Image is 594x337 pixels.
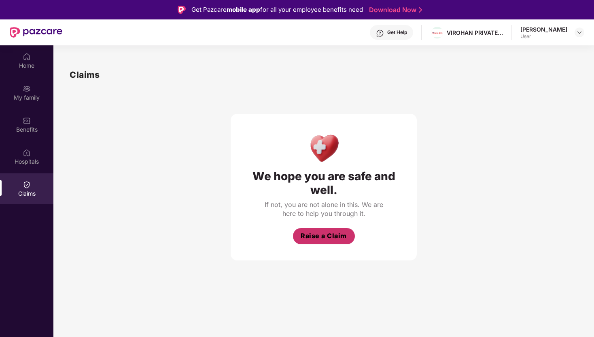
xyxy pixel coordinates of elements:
div: Get Pazcare for all your employee benefits need [191,5,363,15]
div: Get Help [387,29,407,36]
a: Download Now [369,6,420,14]
span: Raise a Claim [301,231,347,241]
img: svg+xml;base64,PHN2ZyBpZD0iRHJvcGRvd24tMzJ4MzIiIHhtbG5zPSJodHRwOi8vd3d3LnczLm9yZy8yMDAwL3N2ZyIgd2... [576,29,583,36]
img: New Pazcare Logo [10,27,62,38]
img: svg+xml;base64,PHN2ZyBpZD0iQ2xhaW0iIHhtbG5zPSJodHRwOi8vd3d3LnczLm9yZy8yMDAwL3N2ZyIgd2lkdGg9IjIwIi... [23,181,31,189]
img: Virohan%20logo%20(1).jpg [431,29,443,37]
div: [PERSON_NAME] [520,26,567,33]
strong: mobile app [227,6,260,13]
img: svg+xml;base64,PHN2ZyBpZD0iQmVuZWZpdHMiIHhtbG5zPSJodHRwOi8vd3d3LnczLm9yZy8yMDAwL3N2ZyIgd2lkdGg9Ij... [23,117,31,125]
div: We hope you are safe and well. [247,169,401,197]
button: Raise a Claim [293,228,355,244]
h1: Claims [70,68,100,81]
img: Stroke [419,6,422,14]
div: VIROHAN PRIVATE LIMITED [447,29,503,36]
div: User [520,33,567,40]
img: svg+xml;base64,PHN2ZyB3aWR0aD0iMjAiIGhlaWdodD0iMjAiIHZpZXdCb3g9IjAgMCAyMCAyMCIgZmlsbD0ibm9uZSIgeG... [23,85,31,93]
div: If not, you are not alone in this. We are here to help you through it. [263,200,384,218]
img: svg+xml;base64,PHN2ZyBpZD0iSG9zcGl0YWxzIiB4bWxucz0iaHR0cDovL3d3dy53My5vcmcvMjAwMC9zdmciIHdpZHRoPS... [23,149,31,157]
img: svg+xml;base64,PHN2ZyBpZD0iSG9tZSIgeG1sbnM9Imh0dHA6Ly93d3cudzMub3JnLzIwMDAvc3ZnIiB3aWR0aD0iMjAiIG... [23,53,31,61]
img: Health Care [306,130,342,165]
img: svg+xml;base64,PHN2ZyBpZD0iSGVscC0zMngzMiIgeG1sbnM9Imh0dHA6Ly93d3cudzMub3JnLzIwMDAvc3ZnIiB3aWR0aD... [376,29,384,37]
img: Logo [178,6,186,14]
